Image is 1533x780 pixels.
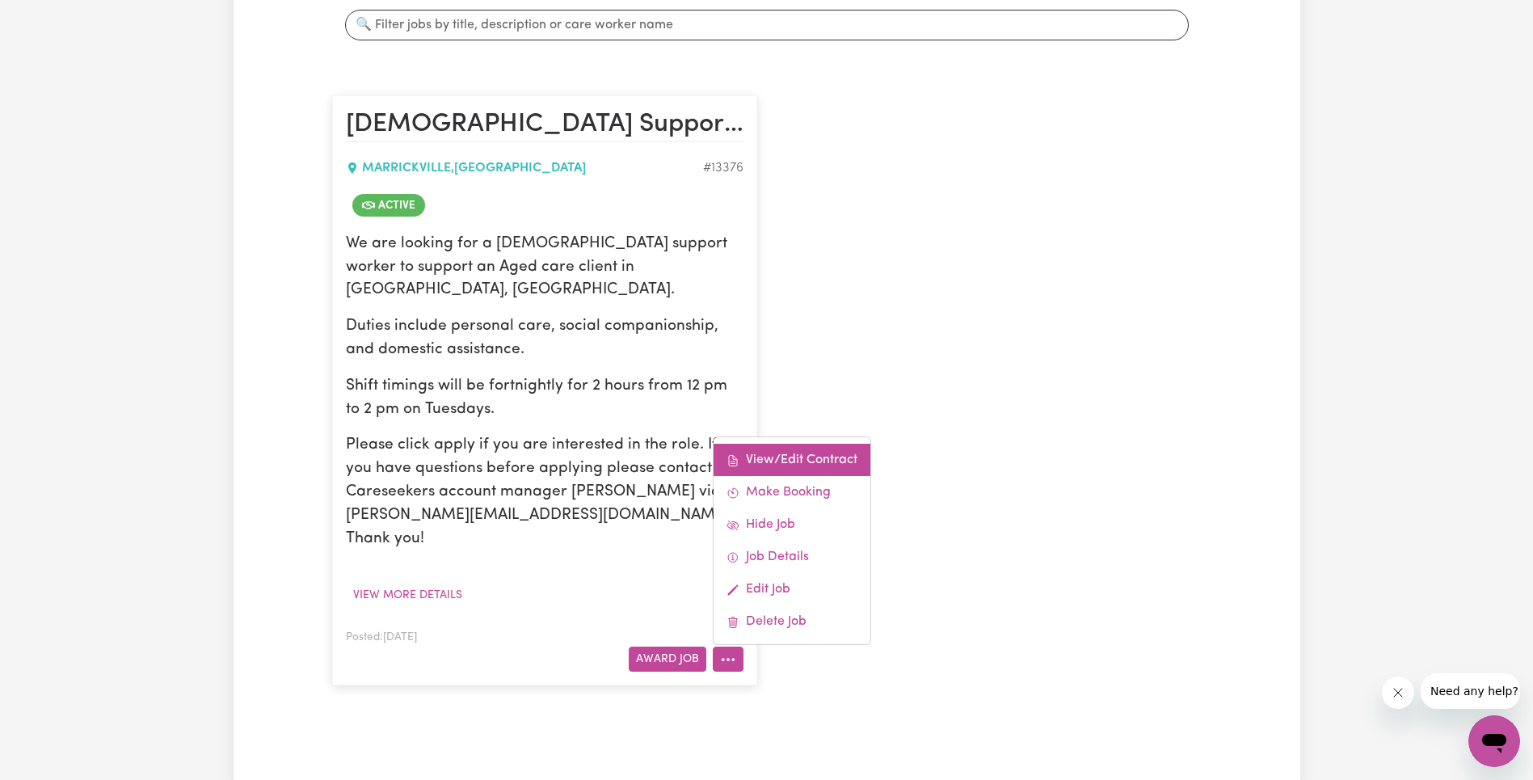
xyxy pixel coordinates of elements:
[713,647,743,672] button: More options
[714,476,870,508] a: Make Booking
[346,233,743,302] p: We are looking for a [DEMOGRAPHIC_DATA] support worker to support an Aged care client in [GEOGRAP...
[346,583,470,608] button: View more details
[714,573,870,605] a: Edit Job
[346,315,743,362] p: Duties include personal care, social companionship, and domestic assistance.
[1421,673,1520,709] iframe: Message from company
[345,10,1189,40] input: 🔍 Filter jobs by title, description or care worker name
[346,434,743,550] p: Please click apply if you are interested in the role. If you have questions before applying pleas...
[713,436,871,645] div: More options
[346,632,417,643] span: Posted: [DATE]
[629,647,706,672] button: Award Job
[1468,715,1520,767] iframe: Button to launch messaging window
[714,541,870,573] a: Job Details
[1382,677,1414,709] iframe: Close message
[352,194,425,217] span: Job is active
[346,375,743,422] p: Shift timings will be fortnightly for 2 hours from 12 pm to 2 pm on Tuesdays.
[346,158,703,178] div: MARRICKVILLE , [GEOGRAPHIC_DATA]
[714,508,870,541] a: Hide Job
[346,109,743,141] h2: Female Support Worker Needed In Marrickville, NSW
[714,444,870,476] a: View/Edit Contract
[703,158,743,178] div: Job ID #13376
[714,605,870,638] a: Delete Job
